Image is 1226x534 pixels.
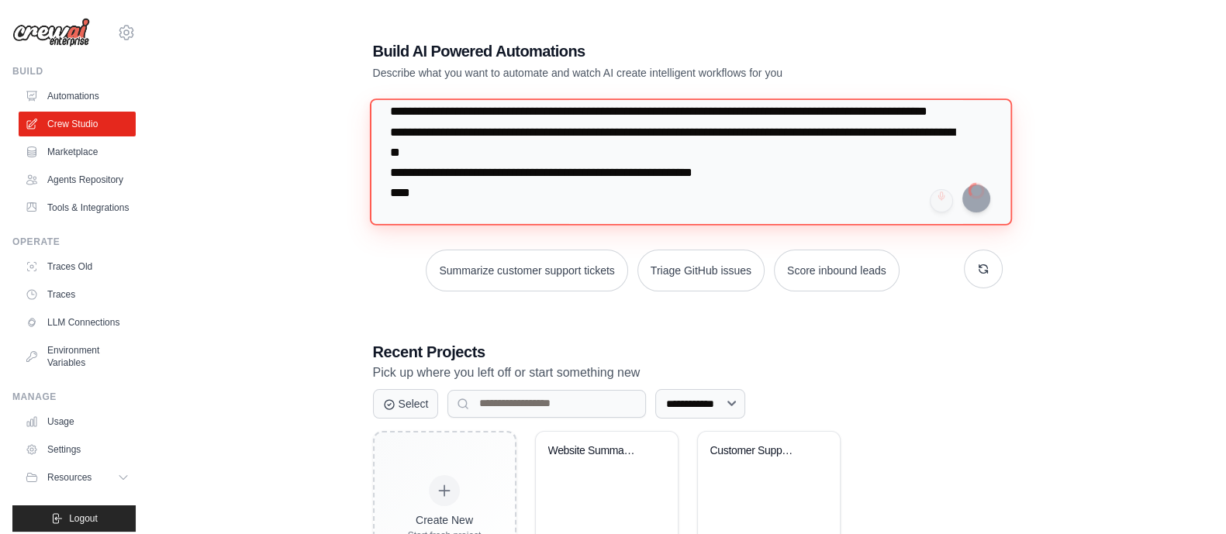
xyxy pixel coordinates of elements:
[373,65,894,81] p: Describe what you want to automate and watch AI create intelligent workflows for you
[12,505,136,532] button: Logout
[47,471,92,484] span: Resources
[373,363,1003,383] p: Pick up where you left off or start something new
[19,112,136,136] a: Crew Studio
[19,465,136,490] button: Resources
[19,84,136,109] a: Automations
[637,250,765,291] button: Triage GitHub issues
[373,341,1003,363] h3: Recent Projects
[12,18,90,47] img: Logo
[12,391,136,403] div: Manage
[19,310,136,335] a: LLM Connections
[930,189,953,212] button: Click to speak your automation idea
[373,40,894,62] h1: Build AI Powered Automations
[408,512,482,528] div: Create New
[19,167,136,192] a: Agents Repository
[548,444,642,458] div: Website Summarizer Automation
[1148,460,1226,534] iframe: Chat Widget
[19,409,136,434] a: Usage
[1148,460,1226,534] div: 聊天小组件
[964,250,1003,288] button: Get new suggestions
[373,389,439,419] button: Select
[19,195,136,220] a: Tools & Integrations
[774,250,900,291] button: Score inbound leads
[19,282,136,307] a: Traces
[19,254,136,279] a: Traces Old
[19,437,136,462] a: Settings
[19,140,136,164] a: Marketplace
[12,65,136,78] div: Build
[12,236,136,248] div: Operate
[69,512,98,525] span: Logout
[19,338,136,375] a: Environment Variables
[426,250,627,291] button: Summarize customer support tickets
[710,444,804,458] div: Customer Support Ticket Automation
